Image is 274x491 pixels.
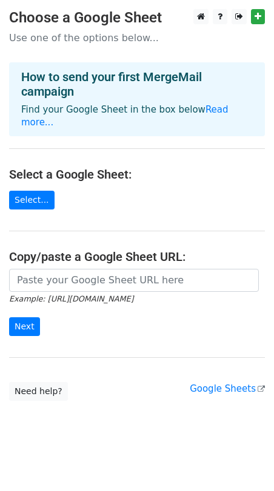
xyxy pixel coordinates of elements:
h4: How to send your first MergeMail campaign [21,70,253,99]
a: Read more... [21,104,229,128]
input: Paste your Google Sheet URL here [9,269,259,292]
small: Example: [URL][DOMAIN_NAME] [9,294,133,303]
a: Select... [9,191,55,209]
h3: Choose a Google Sheet [9,9,265,27]
p: Find your Google Sheet in the box below [21,104,253,129]
a: Google Sheets [190,383,265,394]
h4: Copy/paste a Google Sheet URL: [9,249,265,264]
input: Next [9,317,40,336]
p: Use one of the options below... [9,31,265,44]
a: Need help? [9,382,68,401]
h4: Select a Google Sheet: [9,167,265,182]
